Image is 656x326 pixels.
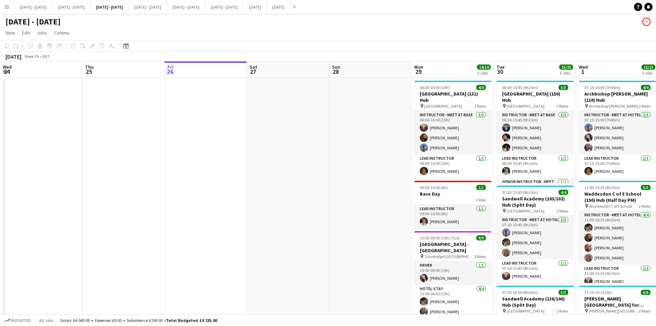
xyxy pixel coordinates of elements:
[129,0,167,14] button: [DATE] - [DATE]
[639,308,650,314] span: 3 Roles
[414,191,491,197] h3: Base Day
[167,64,174,70] span: Fri
[497,178,574,201] app-card-role: Senior Instructor - Meet At School1/1
[37,30,47,36] span: Jobs
[497,111,574,155] app-card-role: Instructor - Meet at Base3/306:30-15:45 (9h15m)[PERSON_NAME][PERSON_NAME][PERSON_NAME]
[476,197,486,202] span: 1 Role
[414,155,491,178] app-card-role: Lead Instructor1/106:00-16:00 (10h)[PERSON_NAME]
[497,196,574,208] h3: Sandwell Academy (103/102) Hub (Split Day)
[589,204,632,209] span: Waddesdon C of E School
[497,296,574,308] h3: Sandwell Academy (136/106) Hub (Split Day)
[579,111,656,155] app-card-role: Instructor - Meet at Hotel3/307:15-15:00 (7h45m)[PERSON_NAME][PERSON_NAME][PERSON_NAME]
[2,68,12,76] span: 24
[250,64,257,70] span: Sat
[414,261,491,285] app-card-role: Driver1/115:00-06:00 (15h)[PERSON_NAME]
[476,185,486,190] span: 1/1
[60,318,217,323] div: Salary £4 045.00 + Expenses £0.00 + Subsistence £190.00 =
[642,18,650,26] app-user-avatar: Programmes & Operations
[556,308,568,314] span: 2 Roles
[38,318,54,323] span: All jobs
[579,181,656,283] app-job-card: 11:00-15:35 (4h35m)5/5Waddesdon C of E School (150) Hub (Half Day PM) Waddesdon C of E School2 Ro...
[497,81,574,183] app-job-card: 06:30-15:45 (9h15m)5/5[GEOGRAPHIC_DATA] (150) Hub [GEOGRAPHIC_DATA]3 RolesInstructor - Meet at Ba...
[560,70,573,76] div: 5 Jobs
[641,290,650,295] span: 6/6
[502,85,538,90] span: 06:30-15:45 (9h15m)
[23,54,40,59] span: Week 39
[507,308,544,314] span: [GEOGRAPHIC_DATA]
[477,70,490,76] div: 3 Jobs
[267,0,290,14] button: [DATE]
[414,91,491,103] h3: [GEOGRAPHIC_DATA] (131) Hub
[497,91,574,103] h3: [GEOGRAPHIC_DATA] (150) Hub
[14,0,52,14] button: [DATE] - [DATE]
[579,265,656,288] app-card-role: Lead Instructor1/111:00-15:35 (4h35m)[PERSON_NAME]
[584,290,612,295] span: 11:15-15:15 (4h)
[476,85,486,90] span: 4/4
[474,103,486,109] span: 2 Roles
[420,185,448,190] span: 09:00-15:00 (6h)
[641,185,650,190] span: 5/5
[641,85,650,90] span: 4/4
[556,103,568,109] span: 3 Roles
[424,254,474,259] span: Travelodge [GEOGRAPHIC_DATA] [GEOGRAPHIC_DATA]
[414,205,491,228] app-card-role: Lead Instructor1/109:00-15:00 (6h)[PERSON_NAME]
[11,318,31,323] span: Budgeted
[497,186,574,283] app-job-card: 07:30-15:45 (8h15m)4/4Sandwell Academy (103/102) Hub (Split Day) [GEOGRAPHIC_DATA]2 RolesInstruct...
[34,28,50,37] a: Jobs
[6,30,15,36] span: View
[579,296,656,308] h3: [PERSON_NAME][GEOGRAPHIC_DATA] for Boys (170) Hub (Half Day PM)
[559,85,568,90] span: 5/5
[85,64,94,70] span: Thu
[502,190,538,195] span: 07:30-15:45 (8h15m)
[589,103,638,109] span: Archbishop [PERSON_NAME]
[84,68,94,76] span: 25
[414,181,491,228] app-job-card: 09:00-15:00 (6h)1/1Base Day1 RoleLead Instructor1/109:00-15:00 (6h)[PERSON_NAME]
[474,254,486,259] span: 3 Roles
[3,64,12,70] span: Wed
[579,191,656,203] h3: Waddesdon C of E School (150) Hub (Half Day PM)
[3,317,32,324] button: Budgeted
[6,17,61,27] h1: [DATE] - [DATE]
[579,211,656,265] app-card-role: Instructor - Meet at Hotel4/411:00-15:35 (4h35m)[PERSON_NAME][PERSON_NAME][PERSON_NAME][PERSON_NAME]
[420,85,450,90] span: 06:00-16:00 (10h)
[414,64,423,70] span: Mon
[43,54,50,59] div: BST
[497,64,504,70] span: Tue
[642,70,655,76] div: 3 Jobs
[51,28,72,37] a: Comms
[420,235,460,240] span: 15:00-06:00 (15h) (Tue)
[331,68,340,76] span: 28
[556,208,568,214] span: 2 Roles
[414,111,491,155] app-card-role: Instructor - Meet at Base3/306:00-16:00 (10h)[PERSON_NAME][PERSON_NAME][PERSON_NAME]
[578,68,588,76] span: 1
[332,64,340,70] span: Sun
[54,30,70,36] span: Comms
[559,65,573,70] span: 23/23
[167,0,205,14] button: [DATE] - [DATE]
[477,65,491,70] span: 14/14
[166,68,174,76] span: 26
[497,216,574,259] app-card-role: Instructor - Meet at Hotel3/307:30-15:45 (8h15m)[PERSON_NAME][PERSON_NAME][PERSON_NAME]
[52,0,91,14] button: [DATE] - [DATE]
[249,68,257,76] span: 27
[559,290,568,295] span: 5/5
[579,81,656,178] app-job-card: 07:15-15:00 (7h45m)4/4Archbishop [PERSON_NAME] (110) Hub Archbishop [PERSON_NAME]2 RolesInstructo...
[639,103,650,109] span: 2 Roles
[559,190,568,195] span: 4/4
[413,68,423,76] span: 29
[497,155,574,178] app-card-role: Lead Instructor1/106:30-15:45 (9h15m)[PERSON_NAME]
[424,103,462,109] span: [GEOGRAPHIC_DATA]
[22,30,30,36] span: Edit
[414,81,491,178] app-job-card: 06:00-16:00 (10h)4/4[GEOGRAPHIC_DATA] (131) Hub [GEOGRAPHIC_DATA]2 RolesInstructor - Meet at Base...
[496,68,504,76] span: 30
[584,85,620,90] span: 07:15-15:00 (7h45m)
[639,204,650,209] span: 2 Roles
[243,0,267,14] button: [DATE]
[414,241,491,254] h3: [GEOGRAPHIC_DATA] - [GEOGRAPHIC_DATA]
[507,208,544,214] span: [GEOGRAPHIC_DATA]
